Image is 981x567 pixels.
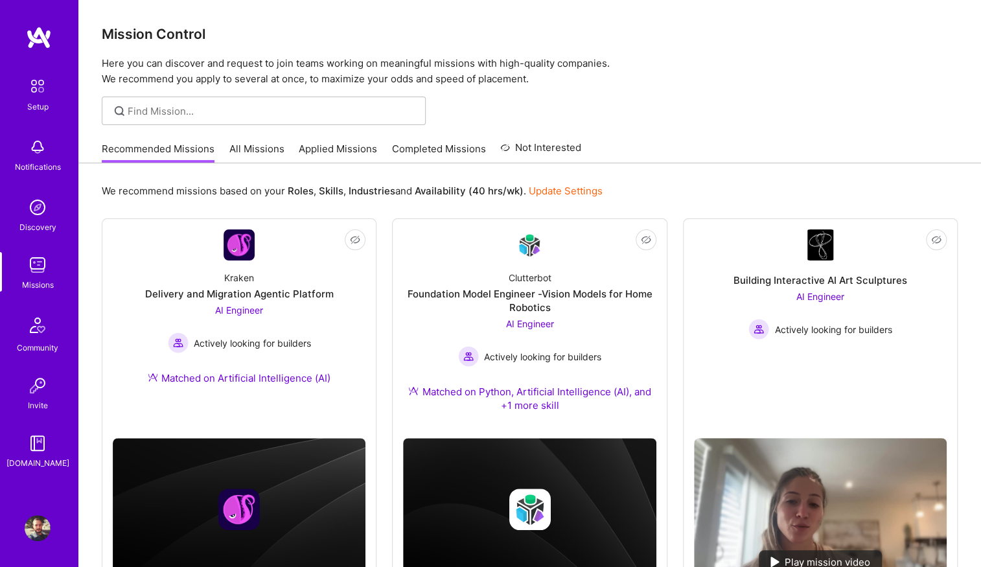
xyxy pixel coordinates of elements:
b: Industries [349,185,395,197]
img: Company logo [218,489,260,530]
i: icon SearchGrey [112,104,127,119]
img: play [770,557,779,567]
a: Completed Missions [392,142,486,163]
img: guide book [25,430,51,456]
a: Recommended Missions [102,142,214,163]
img: Actively looking for builders [748,319,769,340]
img: Actively looking for builders [458,346,479,367]
img: Invite [25,373,51,399]
img: User Avatar [25,515,51,541]
div: Community [17,341,58,354]
div: Matched on Python, Artificial Intelligence (AI), and +1 more skill [403,385,656,412]
a: Update Settings [529,185,603,197]
div: Invite [28,399,48,412]
img: Company Logo [514,230,545,260]
a: All Missions [229,142,284,163]
div: Missions [22,278,54,292]
span: AI Engineer [215,305,263,316]
i: icon EyeClosed [641,235,651,245]
b: Availability (40 hrs/wk) [415,185,524,197]
img: setup [24,73,51,100]
a: Not Interested [500,140,581,163]
div: Foundation Model Engineer -Vision Models for Home Robotics [403,287,656,314]
i: icon EyeClosed [931,235,941,245]
span: AI Engineer [796,291,844,302]
div: Discovery [19,220,56,234]
p: Here you can discover and request to join teams working on meaningful missions with high-quality ... [102,56,958,87]
img: Ateam Purple Icon [408,386,419,396]
img: Ateam Purple Icon [148,372,158,382]
img: Company Logo [807,229,833,260]
i: icon EyeClosed [350,235,360,245]
img: bell [25,134,51,160]
a: Applied Missions [299,142,377,163]
p: We recommend missions based on your , , and . [102,184,603,198]
h3: Mission Control [102,26,958,42]
a: Company LogoKrakenDelivery and Migration Agentic PlatformAI Engineer Actively looking for builder... [113,229,365,400]
img: teamwork [25,252,51,278]
a: User Avatar [21,515,54,541]
span: Actively looking for builders [484,350,601,364]
a: Company LogoBuilding Interactive AI Art SculpturesAI Engineer Actively looking for buildersActive... [694,229,947,428]
img: Company logo [509,489,550,530]
div: Kraken [224,271,254,284]
img: Community [22,310,53,341]
div: Delivery and Migration Agentic Platform [145,287,334,301]
div: Clutterbot [508,271,551,284]
span: Actively looking for builders [774,323,892,336]
b: Roles [288,185,314,197]
img: discovery [25,194,51,220]
div: [DOMAIN_NAME] [6,456,69,470]
img: Company Logo [224,229,255,260]
a: Company LogoClutterbotFoundation Model Engineer -Vision Models for Home RoboticsAI Engineer Activ... [403,229,656,428]
div: Notifications [15,160,61,174]
div: Building Interactive AI Art Sculptures [733,273,907,287]
img: Actively looking for builders [168,332,189,353]
span: Actively looking for builders [194,336,311,350]
div: Matched on Artificial Intelligence (AI) [148,371,330,385]
img: logo [26,26,52,49]
span: AI Engineer [505,318,553,329]
input: Find Mission... [128,104,416,118]
div: Setup [27,100,49,113]
b: Skills [319,185,343,197]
